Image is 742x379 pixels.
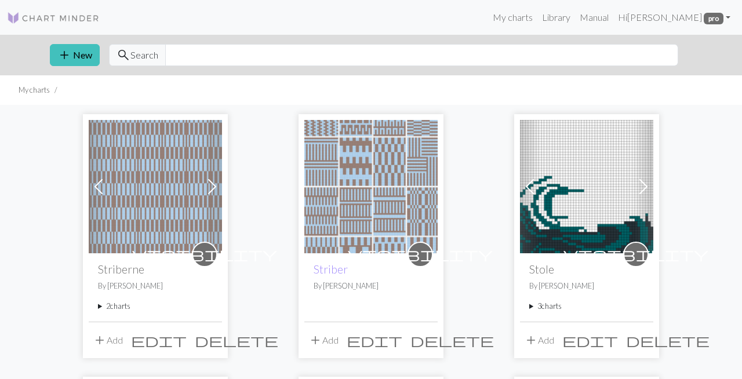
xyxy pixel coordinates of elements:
p: By [PERSON_NAME] [314,280,428,291]
li: My charts [19,85,50,96]
button: New [50,44,100,66]
h2: Stole [529,263,644,276]
button: Edit [343,329,406,351]
i: private [132,243,277,266]
span: edit [562,332,618,348]
button: Edit [558,329,622,351]
span: edit [347,332,402,348]
h2: Striberne [98,263,213,276]
button: Delete [191,329,282,351]
span: delete [410,332,494,348]
span: add [524,332,538,348]
span: add [93,332,107,348]
span: search [117,47,130,63]
a: Striber [304,180,438,191]
summary: 3charts [529,301,644,312]
span: delete [626,332,710,348]
summary: 2charts [98,301,213,312]
button: Delete [406,329,498,351]
button: Add [304,329,343,351]
a: Striberne [89,180,222,191]
a: Hi[PERSON_NAME] pro [613,6,735,29]
button: Delete [622,329,714,351]
a: Stole [520,180,653,191]
button: Add [520,329,558,351]
button: Add [89,329,127,351]
a: My charts [488,6,537,29]
img: Striber [304,120,438,253]
span: visibility [348,245,493,263]
i: private [348,243,493,266]
a: Library [537,6,575,29]
a: Striber [314,263,348,276]
img: Striberne [89,120,222,253]
p: By [PERSON_NAME] [98,280,213,291]
a: Manual [575,6,613,29]
span: delete [195,332,278,348]
button: Edit [127,329,191,351]
span: visibility [563,245,708,263]
span: edit [131,332,187,348]
span: add [308,332,322,348]
img: Logo [7,11,100,25]
span: pro [704,13,723,24]
i: private [563,243,708,266]
i: Edit [562,333,618,347]
span: add [57,47,71,63]
span: Search [130,48,158,62]
p: By [PERSON_NAME] [529,280,644,291]
i: Edit [131,333,187,347]
img: Stole [520,120,653,253]
span: visibility [132,245,277,263]
i: Edit [347,333,402,347]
